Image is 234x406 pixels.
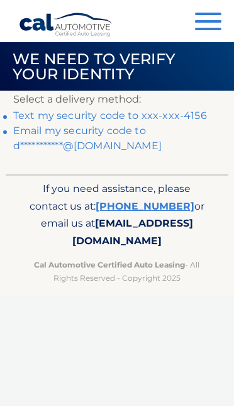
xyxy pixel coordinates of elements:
a: Cal Automotive [19,13,113,44]
strong: Cal Automotive Certified Auto Leasing [34,260,185,269]
p: - All Rights Reserved - Copyright 2025 [25,258,209,285]
a: [PHONE_NUMBER] [96,200,194,212]
button: Menu [195,13,221,33]
span: We need to verify your identity [13,50,175,83]
a: Text my security code to xxx-xxx-4156 [13,110,207,121]
span: [EMAIL_ADDRESS][DOMAIN_NAME] [72,217,193,247]
p: If you need assistance, please contact us at: or email us at [25,180,209,251]
p: Select a delivery method: [13,91,221,108]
